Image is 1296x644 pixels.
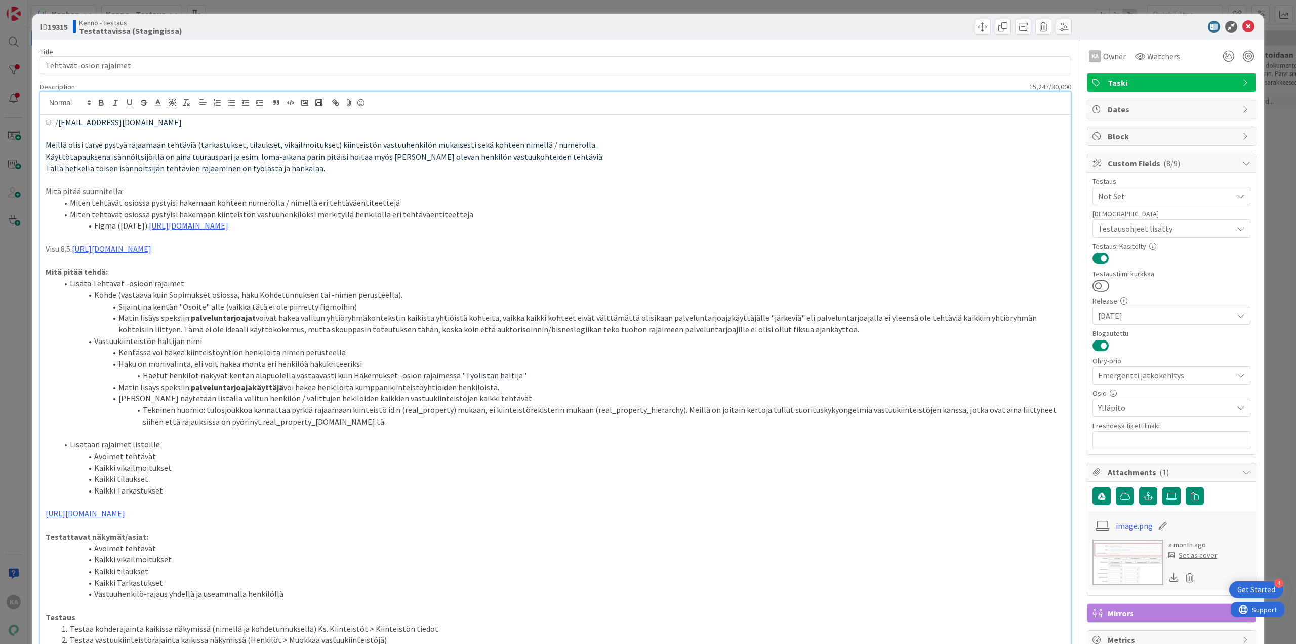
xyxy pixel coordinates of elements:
li: Kohde (vastaava kuin Sopimukset osiossa, haku Kohdetunnuksen tai -nimen perusteella). [58,289,1066,301]
strong: Mitä pitää tehdä: [46,267,108,277]
span: Block [1108,130,1237,142]
span: Dates [1108,103,1237,116]
li: Matin lisäys speksiin: voivat hakea valitun yhtiöryhmäkontekstin kaikista yhtiöistä kohteita, vai... [58,312,1066,335]
li: Miten tehtävät osiossa pystyisi hakemaan kohteen numerolla / nimellä eri tehtäväentiteettejä [58,197,1066,209]
a: [URL][DOMAIN_NAME] [149,220,228,231]
div: Download [1168,571,1180,584]
li: Figma ([DATE]): [58,220,1066,232]
span: Työlistan haltija [466,370,523,381]
span: Watchers [1147,50,1180,62]
div: Get Started [1237,585,1275,595]
span: Kenno - Testaus [79,19,182,27]
div: [DEMOGRAPHIC_DATA] [1092,210,1250,217]
li: Matin lisäys speksiin: voi hakea henkilöitä kumppanikiinteistöyhtiöiden henkilöistä. [58,382,1066,393]
li: Avoimet tehtävät [58,543,1066,554]
li: Lisätään rajaimet listoille [58,439,1066,450]
strong: Testaus [46,612,75,622]
div: Testaus: Käsitelty [1092,243,1250,250]
p: Mitä pitää suunnitella: [46,185,1066,197]
span: Attachments [1108,466,1237,478]
a: [EMAIL_ADDRESS][DOMAIN_NAME] [58,117,182,127]
li: [PERSON_NAME] näytetään listalla valitun henkilön / valittujen hekilöiden kaikkien vastuukiinteis... [58,393,1066,404]
span: Taski [1108,77,1237,89]
div: Release [1092,297,1250,305]
li: Kaikki tilaukset [58,565,1066,577]
li: Avoimet tehtävät [58,450,1066,462]
li: Tekninen huomio: tulosjoukkoa kannattaa pyrkiä rajaamaan kiinteistö id:n (real_property) mukaan, ... [58,404,1066,427]
b: 19315 [48,22,68,32]
div: Testaustiimi kurkkaa [1092,270,1250,277]
a: [URL][DOMAIN_NAME] [46,508,125,518]
span: Emergentti jatkokehitys [1098,368,1228,383]
li: Kaikki tilaukset [58,473,1066,485]
li: Miten tehtävät osiossa pystyisi hakemaan kiinteistön vastuuhenkilöksi merkityllä henkilöllä eri t... [58,209,1066,220]
div: Blogautettu [1092,330,1250,337]
span: Custom Fields [1108,157,1237,169]
li: Kentässä voi hakea kiinteistöyhtiön henkilöitä nimen perusteella [58,347,1066,358]
span: Testausohjeet lisätty [1098,222,1233,235]
span: ( 8/9 ) [1163,158,1180,168]
li: Sijaintina kentän "Osoite" alle (vaikka tätä ei ole piirretty figmoihin) [58,301,1066,313]
strong: palveluntarjoajakäyttäjä [191,382,283,392]
span: Owner [1103,50,1126,62]
strong: palveluntarjoajat [191,313,256,323]
a: image.png [1116,520,1153,532]
div: Set as cover [1168,550,1217,561]
label: Title [40,47,53,56]
div: Freshdesk tikettilinkki [1092,422,1250,429]
li: Vastuukiinteistön haltijan nimi [58,335,1066,347]
li: Haetut henkilöt näkyvät kentän alapuolella vastaavasti kuin Hakemukset -osion rajaimessa " " [58,370,1066,382]
strong: Testattavat näkymät/asiat: [46,532,148,542]
span: Description [40,82,75,91]
p: Visu 8.5. [46,243,1066,255]
span: Mirrors [1108,607,1237,619]
li: Haku on monivalinta, eli voit hakea monta eri henkilöä hakukriteeriksi [58,358,1066,370]
div: 4 [1274,579,1283,588]
p: LT / [46,117,1066,128]
div: 15,247 / 30,000 [78,82,1071,91]
span: Support [21,2,46,14]
li: Lisätä Tehtävät -osioon rajaimet [58,278,1066,289]
span: Meillä olisi tarve pystyä rajaamaan tehtäviä (tarkastukset, tilaukset, vikailmoitukset) kiinteist... [46,140,597,150]
a: [URL][DOMAIN_NAME] [72,244,151,254]
span: Käyttötapauksena isännöitsijöillä on aina tuurauspari ja esim. loma-aikana parin pitäisi hoitaa m... [46,151,604,162]
span: [DATE] [1098,310,1233,322]
span: Tällä hetkellä toisen isännöitsijän tehtävien rajaaminen on työlästä ja hankalaa. [46,163,325,173]
span: Not Set [1098,190,1233,202]
div: KA [1089,50,1101,62]
li: Vastuuhenkilö-rajaus yhdellä ja useammalla henkilöllä [58,588,1066,600]
input: type card name here... [40,56,1071,74]
div: a month ago [1168,540,1217,550]
span: ID [40,21,68,33]
div: Ohry-prio [1092,357,1250,364]
div: Testaus [1092,178,1250,185]
span: Ylläpito [1098,402,1233,414]
li: Kaikki vikailmoitukset [58,462,1066,474]
div: Osio [1092,390,1250,397]
span: ( 1 ) [1159,467,1169,477]
li: Kaikki Tarkastukset [58,485,1066,497]
div: Open Get Started checklist, remaining modules: 4 [1229,581,1283,598]
li: Testaa kohderajainta kaikissa näkymissä (nimellä ja kohdetunnuksella) Ks. Kiinteistöt > Kiinteist... [58,623,1066,635]
li: Kaikki Tarkastukset [58,577,1066,589]
li: Kaikki vikailmoitukset [58,554,1066,565]
b: Testattavissa (Stagingissa) [79,27,182,35]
